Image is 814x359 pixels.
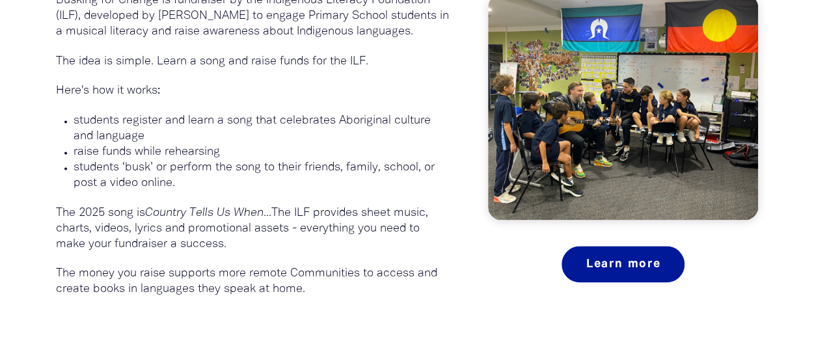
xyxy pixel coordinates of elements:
[56,206,450,252] p: The 2025 song is The ILF provides sheet music, charts, videos, lyrics and promotional assets - ev...
[562,246,685,282] a: Learn more
[74,113,450,144] p: students register and learn a song that celebrates Aboriginal culture and language
[145,207,271,219] em: Country Tells Us When...
[74,160,450,191] p: students ‘busk’ or perform the song to their friends, family, school, or post a video online.
[56,266,450,297] p: The money you raise supports more remote Communities to access and create books in languages they...
[74,144,450,160] p: raise funds while rehearsing
[56,54,450,70] p: The idea is simple. Learn a song and raise funds for the ILF.
[56,83,450,99] p: Here's how it works:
